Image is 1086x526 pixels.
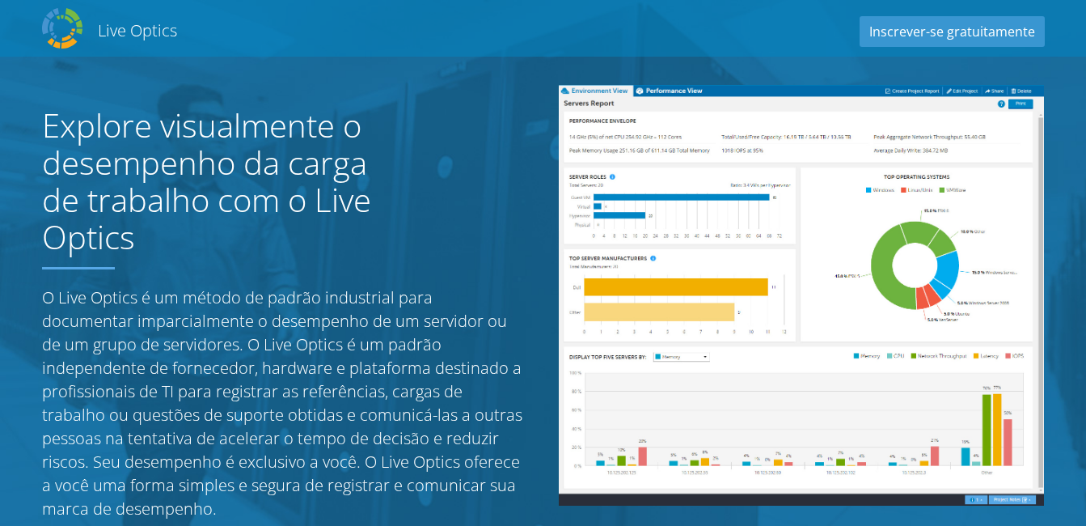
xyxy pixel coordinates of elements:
a: Inscrever-se gratuitamente [860,16,1045,47]
img: Dell Dpack [42,8,82,49]
p: O Live Optics é um método de padrão industrial para documentar imparcialmente o desempenho de um ... [42,286,527,520]
h1: Explore visualmente o desempenho da carga de trabalho com o Live Optics [42,107,406,256]
h2: Live Optics [98,19,177,41]
img: Server Report [559,85,1044,506]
